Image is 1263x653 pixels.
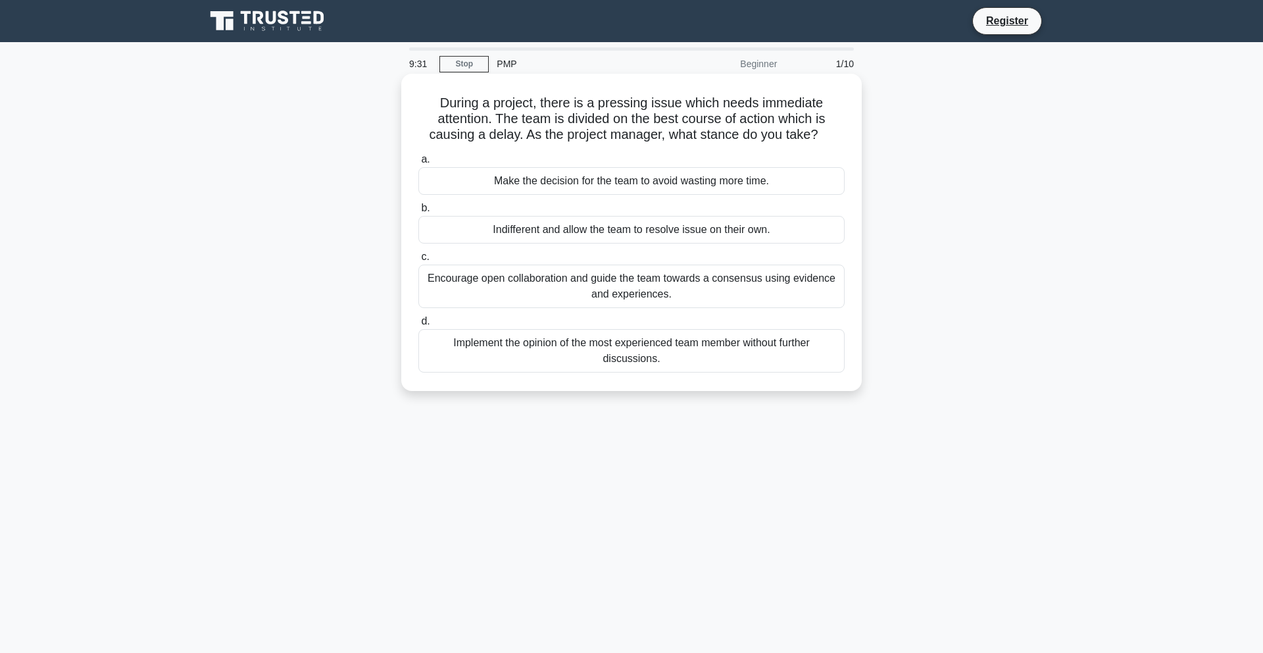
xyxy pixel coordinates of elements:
div: Encourage open collaboration and guide the team towards a consensus using evidence and experiences. [418,265,845,308]
h5: During a project, there is a pressing issue which needs immediate attention. The team is divided ... [417,95,846,144]
span: c. [421,251,429,262]
div: PMP [489,51,670,77]
div: Make the decision for the team to avoid wasting more time. [418,167,845,195]
div: 1/10 [785,51,862,77]
span: a. [421,153,430,165]
div: 9:31 [401,51,439,77]
div: Implement the opinion of the most experienced team member without further discussions. [418,329,845,373]
a: Stop [439,56,489,72]
div: Indifferent and allow the team to resolve issue on their own. [418,216,845,244]
span: d. [421,315,430,326]
span: b. [421,202,430,213]
div: Beginner [670,51,785,77]
a: Register [978,13,1036,29]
